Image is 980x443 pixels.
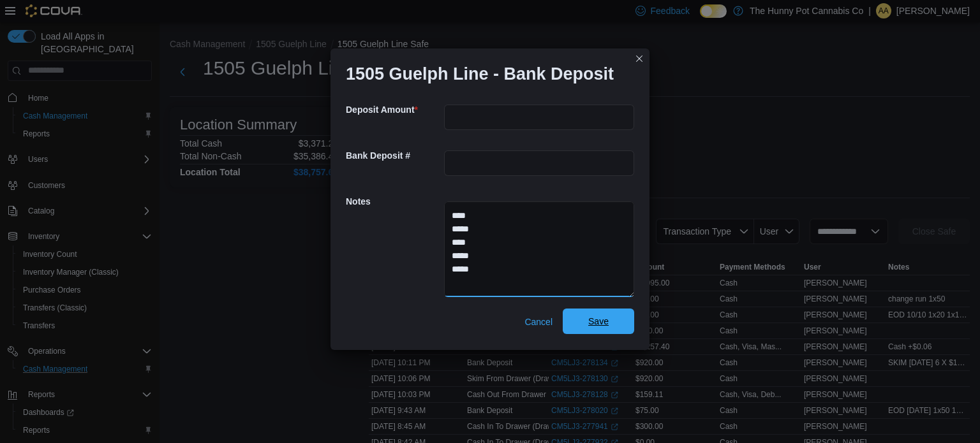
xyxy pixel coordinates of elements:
h5: Bank Deposit # [346,143,442,168]
span: Save [588,315,609,328]
button: Cancel [519,309,558,335]
h5: Notes [346,189,442,214]
button: Closes this modal window [632,51,647,66]
span: Cancel [524,316,553,328]
h1: 1505 Guelph Line - Bank Deposit [346,64,614,84]
h5: Deposit Amount [346,97,442,122]
button: Save [563,309,634,334]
